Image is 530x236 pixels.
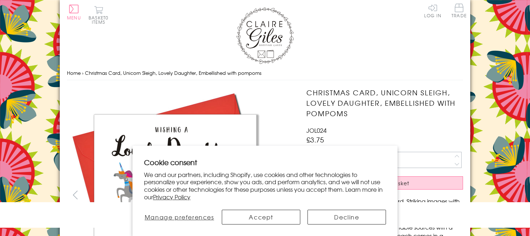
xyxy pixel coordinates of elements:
[67,69,81,76] a: Home
[85,69,261,76] span: Christmas Card, Unicorn Sleigh, Lovely Daughter, Embellished with pompoms
[144,171,386,201] p: We and our partners, including Shopify, use cookies and other technologies to personalize your ex...
[145,213,214,221] span: Manage preferences
[452,4,467,18] span: Trade
[452,4,467,19] a: Trade
[307,210,386,224] button: Decline
[67,66,463,81] nav: breadcrumbs
[144,157,386,167] h2: Cookie consent
[82,69,84,76] span: ›
[67,187,83,203] button: prev
[424,4,441,18] a: Log In
[222,210,300,224] button: Accept
[67,14,81,21] span: Menu
[306,87,463,118] h1: Christmas Card, Unicorn Sleigh, Lovely Daughter, Embellished with pompoms
[92,14,108,25] span: 0 items
[306,126,327,135] span: JOL024
[236,7,294,64] img: Claire Giles Greetings Cards
[89,6,108,24] button: Basket0 items
[306,135,324,145] span: £3.75
[144,210,215,224] button: Manage preferences
[67,5,81,20] button: Menu
[153,192,190,201] a: Privacy Policy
